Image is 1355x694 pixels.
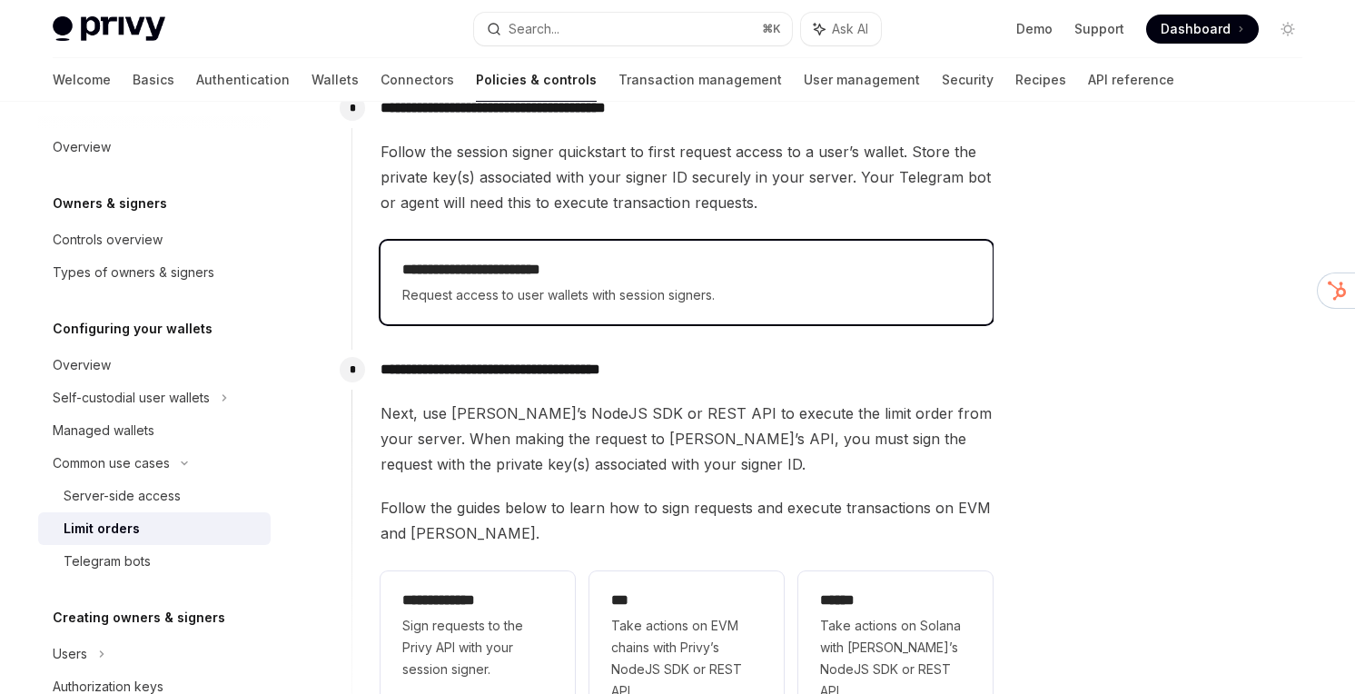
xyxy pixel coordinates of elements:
[38,545,271,578] a: Telegram bots
[53,58,111,102] a: Welcome
[1074,20,1124,38] a: Support
[801,13,881,45] button: Ask AI
[762,22,781,36] span: ⌘ K
[53,16,165,42] img: light logo
[1015,58,1066,102] a: Recipes
[474,13,792,45] button: Search...⌘K
[38,131,271,164] a: Overview
[38,256,271,289] a: Types of owners & signers
[381,58,454,102] a: Connectors
[53,318,213,340] h5: Configuring your wallets
[942,58,994,102] a: Security
[381,139,993,215] span: Follow the session signer quickstart to first request access to a user’s wallet. Store the privat...
[402,284,971,306] span: Request access to user wallets with session signers.
[618,58,782,102] a: Transaction management
[38,512,271,545] a: Limit orders
[402,615,553,680] span: Sign requests to the Privy API with your session signer.
[476,58,597,102] a: Policies & controls
[53,452,170,474] div: Common use cases
[38,223,271,256] a: Controls overview
[38,480,271,512] a: Server-side access
[53,354,111,376] div: Overview
[53,229,163,251] div: Controls overview
[832,20,868,38] span: Ask AI
[64,485,181,507] div: Server-side access
[133,58,174,102] a: Basics
[64,518,140,540] div: Limit orders
[53,607,225,629] h5: Creating owners & signers
[1161,20,1231,38] span: Dashboard
[312,58,359,102] a: Wallets
[804,58,920,102] a: User management
[1273,15,1302,44] button: Toggle dark mode
[196,58,290,102] a: Authentication
[53,193,167,214] h5: Owners & signers
[53,643,87,665] div: Users
[381,401,993,477] span: Next, use [PERSON_NAME]’s NodeJS SDK or REST API to execute the limit order from your server. Whe...
[53,136,111,158] div: Overview
[53,420,154,441] div: Managed wallets
[509,18,559,40] div: Search...
[1016,20,1053,38] a: Demo
[53,262,214,283] div: Types of owners & signers
[1146,15,1259,44] a: Dashboard
[38,349,271,382] a: Overview
[381,495,993,546] span: Follow the guides below to learn how to sign requests and execute transactions on EVM and [PERSON...
[38,414,271,447] a: Managed wallets
[64,550,151,572] div: Telegram bots
[1088,58,1174,102] a: API reference
[53,387,210,409] div: Self-custodial user wallets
